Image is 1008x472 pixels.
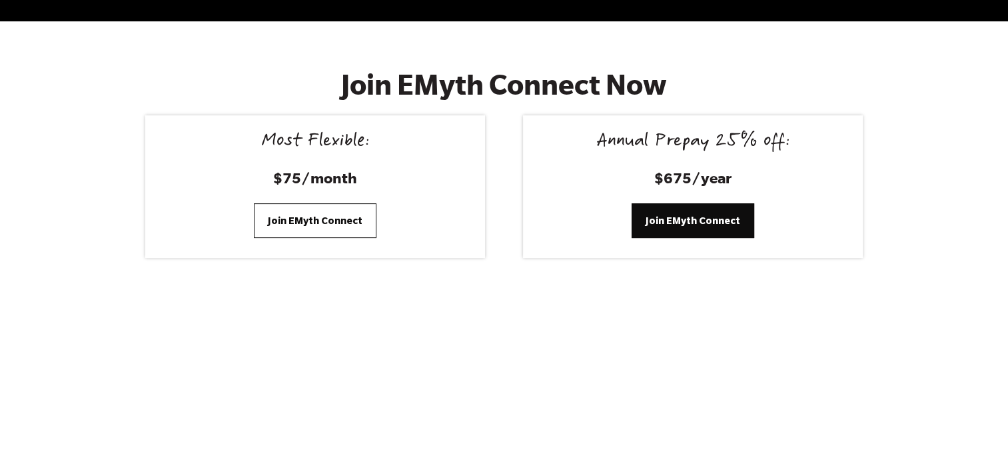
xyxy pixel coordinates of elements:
[254,203,376,238] a: Join EMyth Connect
[941,408,1008,472] iframe: Chat Widget
[539,131,847,154] div: Annual Prepay 25% off:
[268,213,362,228] span: Join EMyth Connect
[539,167,847,188] h3: $675/year
[231,68,777,101] h2: Join EMyth Connect Now
[161,131,469,154] div: Most Flexible:
[646,213,740,228] span: Join EMyth Connect
[632,203,754,238] a: Join EMyth Connect
[161,167,469,188] h3: $75/month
